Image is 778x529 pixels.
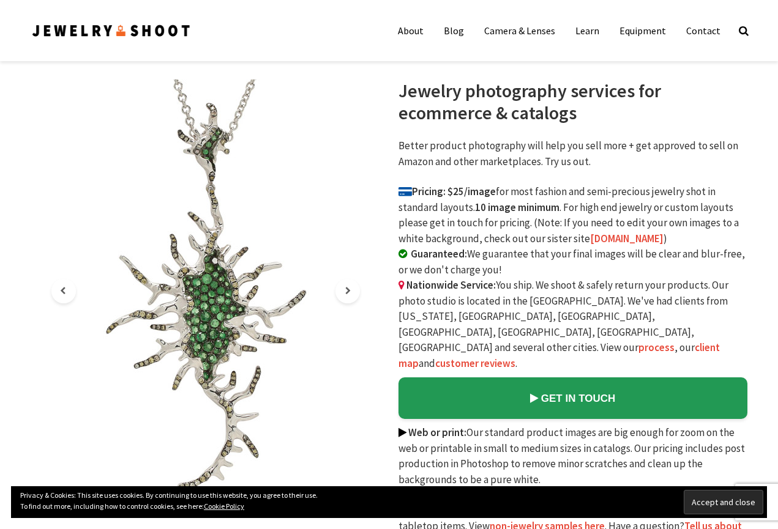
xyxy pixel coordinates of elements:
[398,80,747,124] h1: Jewelry photography services for ecommerce & catalogs
[406,278,496,292] b: Nationwide Service:
[638,341,675,354] a: process
[389,18,433,43] a: About
[677,18,730,43] a: Contact
[398,138,747,169] p: Better product photography will help you sell more + get approved to sell on Amazon and other mar...
[31,23,192,39] img: Jewelry Photographer Bay Area - San Francisco | Nationwide via Mail
[408,426,466,439] b: Web or print:
[590,232,664,245] a: [DOMAIN_NAME]
[11,486,767,518] div: Privacy & Cookies: This site uses cookies. By continuing to use this website, you agree to their ...
[684,490,763,514] input: Accept and close
[475,201,559,214] b: 10 image minimum
[475,18,564,43] a: Camera & Lenses
[435,18,473,43] a: Blog
[566,18,608,43] a: Learn
[204,501,244,511] a: Cookie Policy
[610,18,675,43] a: Equipment
[35,80,376,502] img: Jewelry Product Photography
[398,377,747,419] a: GET IN TOUCH
[435,357,515,370] a: customer reviews
[411,247,467,261] b: Guaranteed:
[398,185,496,198] b: Pricing: $25/image
[398,341,720,370] a: client map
